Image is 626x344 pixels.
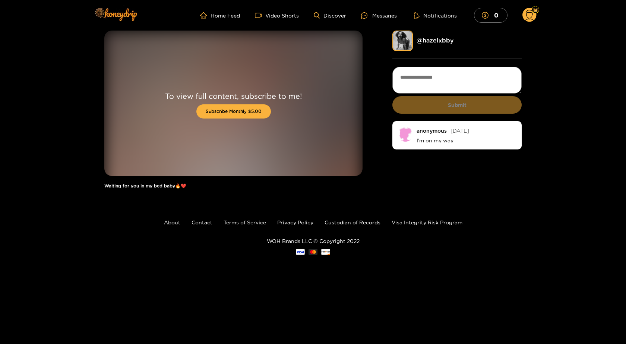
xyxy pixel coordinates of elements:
[164,220,180,225] a: About
[361,11,397,20] div: Messages
[255,12,299,19] a: Video Shorts
[392,31,413,51] img: hazelxbby
[412,12,459,19] button: Notifications
[104,183,363,189] h1: Waiting for you in my bed baby🔥❤️
[417,137,516,144] p: I’m on my way
[165,91,302,101] p: To view full content, subscribe to me!
[493,11,500,19] mark: 0
[325,220,380,225] a: Custodian of Records
[255,12,265,19] span: video-camera
[474,8,508,22] button: 0
[392,220,462,225] a: Visa Integrity Risk Program
[224,220,266,225] a: Terms of Service
[200,12,211,19] span: home
[398,127,413,142] img: no-avatar.png
[192,220,212,225] a: Contact
[417,128,447,133] div: anonymous
[196,104,271,119] button: Subscribe Monthly $5.00
[277,220,313,225] a: Privacy Policy
[533,8,538,12] img: Fan Level
[482,12,492,19] span: dollar
[314,12,346,19] a: Discover
[417,37,454,44] a: @ hazelxbby
[392,96,522,114] button: Submit
[200,12,240,19] a: Home Feed
[450,128,469,133] span: [DATE]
